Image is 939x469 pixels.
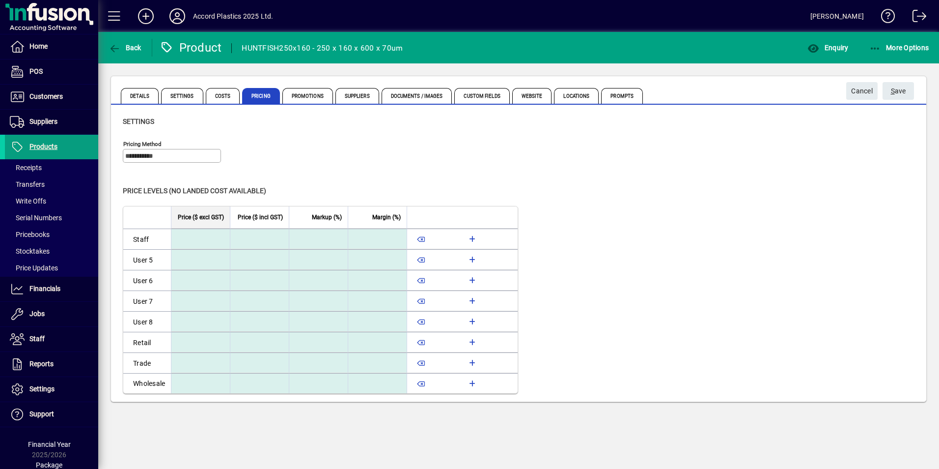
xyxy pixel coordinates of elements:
[29,385,55,393] span: Settings
[5,277,98,301] a: Financials
[123,141,162,147] mat-label: Pricing method
[106,39,144,57] button: Back
[10,197,46,205] span: Write Offs
[5,209,98,226] a: Serial Numbers
[807,44,848,52] span: Enquiry
[891,83,906,99] span: ave
[454,88,509,104] span: Custom Fields
[5,159,98,176] a: Receipts
[5,59,98,84] a: POS
[282,88,333,104] span: Promotions
[161,88,203,104] span: Settings
[36,461,62,469] span: Package
[29,310,45,318] span: Jobs
[123,249,171,270] td: User 5
[5,402,98,427] a: Support
[5,34,98,59] a: Home
[905,2,927,34] a: Logout
[178,212,224,223] span: Price ($ excl GST)
[123,332,171,352] td: Retail
[5,327,98,352] a: Staff
[160,40,222,56] div: Product
[312,212,342,223] span: Markup (%)
[5,85,98,109] a: Customers
[242,88,280,104] span: Pricing
[29,42,48,50] span: Home
[883,82,914,100] button: Save
[109,44,141,52] span: Back
[242,40,403,56] div: HUNTFISH250x160 - 250 x 160 x 600 x 70um
[29,335,45,343] span: Staff
[805,39,851,57] button: Enquiry
[5,193,98,209] a: Write Offs
[29,285,60,293] span: Financials
[810,8,864,24] div: [PERSON_NAME]
[10,214,62,222] span: Serial Numbers
[5,377,98,402] a: Settings
[867,39,932,57] button: More Options
[29,117,57,125] span: Suppliers
[5,176,98,193] a: Transfers
[123,311,171,332] td: User 8
[206,88,240,104] span: Costs
[10,164,42,172] span: Receipts
[123,373,171,393] td: Wholesale
[851,83,873,99] span: Cancel
[123,187,266,195] span: Price levels (no landed cost available)
[869,44,929,52] span: More Options
[193,8,273,24] div: Accord Plastics 2025 Ltd.
[10,180,45,188] span: Transfers
[874,2,895,34] a: Knowledge Base
[123,291,171,311] td: User 7
[29,360,54,368] span: Reports
[123,270,171,291] td: User 6
[335,88,379,104] span: Suppliers
[123,229,171,249] td: Staff
[29,67,43,75] span: POS
[382,88,452,104] span: Documents / Images
[512,88,552,104] span: Website
[5,302,98,326] a: Jobs
[29,92,63,100] span: Customers
[123,117,154,125] span: Settings
[28,440,71,448] span: Financial Year
[846,82,878,100] button: Cancel
[162,7,193,25] button: Profile
[130,7,162,25] button: Add
[5,260,98,276] a: Price Updates
[10,247,50,255] span: Stocktakes
[601,88,643,104] span: Prompts
[10,264,58,272] span: Price Updates
[5,226,98,243] a: Pricebooks
[554,88,599,104] span: Locations
[98,39,152,57] app-page-header-button: Back
[123,352,171,373] td: Trade
[10,231,50,238] span: Pricebooks
[372,212,401,223] span: Margin (%)
[238,212,283,223] span: Price ($ incl GST)
[5,352,98,377] a: Reports
[29,143,57,150] span: Products
[29,410,54,418] span: Support
[5,110,98,134] a: Suppliers
[5,243,98,260] a: Stocktakes
[121,88,159,104] span: Details
[891,87,895,95] span: S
